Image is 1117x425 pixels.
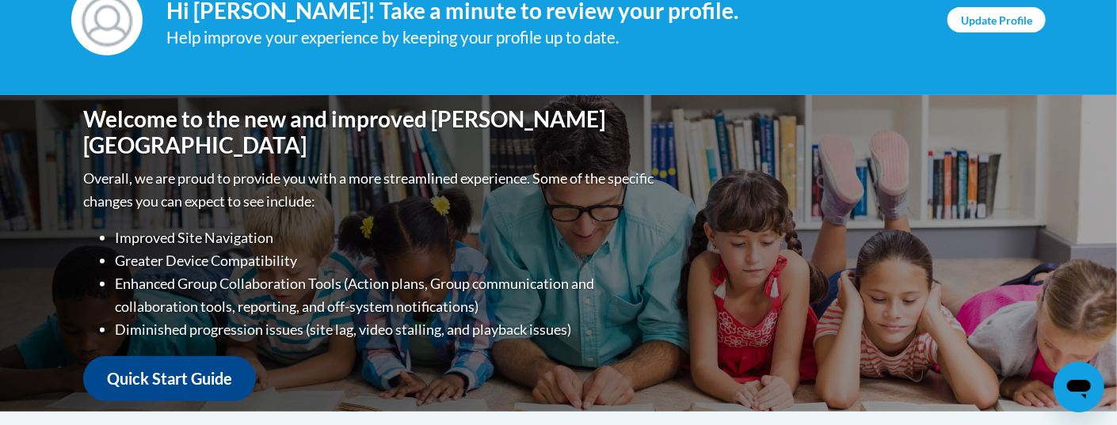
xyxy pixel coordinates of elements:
li: Enhanced Group Collaboration Tools (Action plans, Group communication and collaboration tools, re... [115,272,658,318]
div: Help improve your experience by keeping your profile up to date. [166,25,924,51]
li: Diminished progression issues (site lag, video stalling, and playback issues) [115,318,658,341]
p: Overall, we are proud to provide you with a more streamlined experience. Some of the specific cha... [83,167,658,213]
a: Update Profile [947,7,1046,32]
li: Improved Site Navigation [115,226,658,249]
iframe: Button to launch messaging window [1054,362,1104,412]
h1: Welcome to the new and improved [PERSON_NAME][GEOGRAPHIC_DATA] [83,106,658,159]
a: Quick Start Guide [83,356,256,401]
li: Greater Device Compatibility [115,249,658,272]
